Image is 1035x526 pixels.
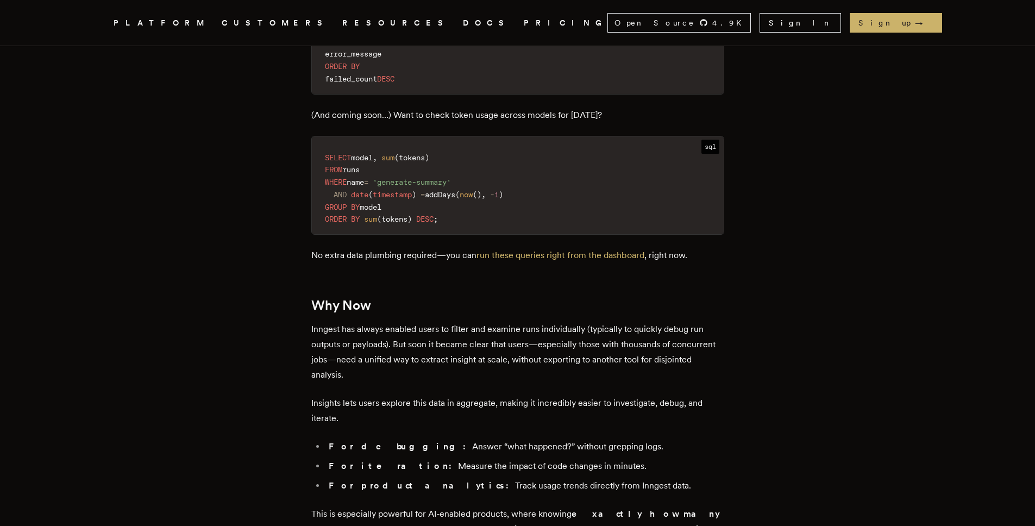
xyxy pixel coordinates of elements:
[325,478,724,493] li: Track usage trends directly from Inngest data.
[325,74,377,83] span: failed_count
[342,16,450,30] button: RESOURCES
[760,13,841,33] a: Sign In
[481,190,486,199] span: ,
[416,215,434,223] span: DESC
[360,203,381,211] span: model
[499,190,503,199] span: )
[915,17,933,28] span: →
[381,215,407,223] span: tokens
[114,16,209,30] button: PLATFORM
[364,178,368,186] span: =
[614,17,695,28] span: Open Source
[476,250,644,260] a: run these queries right from the dashboard
[421,190,425,199] span: =
[325,62,347,71] span: ORDER
[477,190,481,199] span: )
[351,203,360,211] span: BY
[342,165,360,174] span: runs
[490,190,494,199] span: -
[351,190,368,199] span: date
[329,461,458,471] strong: For iteration:
[412,190,416,199] span: )
[494,190,499,199] span: 1
[407,215,412,223] span: )
[473,190,477,199] span: (
[524,16,607,30] a: PRICING
[222,16,329,30] a: CUSTOMERS
[325,165,342,174] span: FROM
[394,153,399,162] span: (
[425,190,455,199] span: addDays
[712,17,748,28] span: 4.9 K
[325,459,724,474] li: Measure the impact of code changes in minutes.
[850,13,942,33] a: Sign up
[364,215,377,223] span: sum
[325,439,724,454] li: Answer “what happened?” without grepping logs.
[311,248,724,263] p: No extra data plumbing required—you can , right now.
[347,178,364,186] span: name
[325,178,347,186] span: WHERE
[311,108,724,123] p: (And coming soon…) Want to check token usage across models for [DATE]?
[425,153,429,162] span: )
[325,203,347,211] span: GROUP
[329,441,472,452] strong: For debugging:
[463,16,511,30] a: DOCS
[325,49,381,58] span: error_message
[329,480,515,491] strong: For product analytics:
[311,322,724,383] p: Inngest has always enabled users to filter and examine runs individually (typically to quickly de...
[311,396,724,426] p: Insights lets users explore this data in aggregate, making it incredibly easier to investigate, d...
[460,190,473,199] span: now
[381,153,394,162] span: sum
[434,215,438,223] span: ;
[399,153,425,162] span: tokens
[311,298,724,313] h2: Why Now
[334,190,347,199] span: AND
[351,215,360,223] span: BY
[373,190,412,199] span: timestamp
[377,215,381,223] span: (
[325,215,347,223] span: ORDER
[455,190,460,199] span: (
[351,62,360,71] span: BY
[373,178,451,186] span: 'generate-summary'
[701,140,719,154] span: sql
[373,153,377,162] span: ,
[377,74,394,83] span: DESC
[368,190,373,199] span: (
[351,153,373,162] span: model
[325,153,351,162] span: SELECT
